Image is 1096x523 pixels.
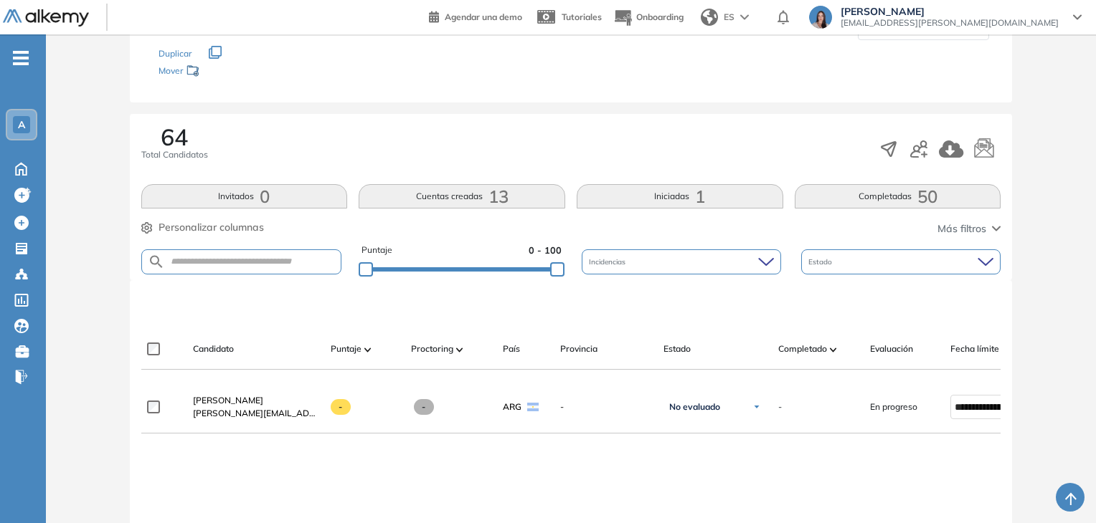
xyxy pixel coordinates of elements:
[193,395,263,406] span: [PERSON_NAME]
[582,249,781,274] div: Incidencias
[562,11,602,22] span: Tutoriales
[159,59,302,85] div: Mover
[414,399,435,415] span: -
[937,221,1001,236] button: Más filtros
[937,221,986,236] span: Más filtros
[331,342,362,355] span: Puntaje
[18,119,25,130] span: A
[193,394,319,407] a: [PERSON_NAME]
[141,148,208,161] span: Total Candidatos
[456,347,463,352] img: [missing "en.ARROW_ALT" translation]
[445,11,522,22] span: Agendar una demo
[503,342,520,355] span: País
[429,7,522,24] a: Agendar una demo
[560,400,652,413] span: -
[870,342,913,355] span: Evaluación
[669,401,720,413] span: No evaluado
[830,347,837,352] img: [missing "en.ARROW_ALT" translation]
[778,400,782,413] span: -
[13,57,29,59] i: -
[527,403,539,411] img: ARG
[193,407,319,420] span: [PERSON_NAME][EMAIL_ADDRESS][PERSON_NAME][DOMAIN_NAME]
[159,220,264,235] span: Personalizar columnas
[161,125,188,148] span: 64
[701,9,718,26] img: world
[636,11,684,22] span: Onboarding
[359,184,565,208] button: Cuentas creadas13
[560,342,597,355] span: Provincia
[740,14,749,20] img: arrow
[331,399,351,415] span: -
[141,184,348,208] button: Invitados0
[808,256,835,267] span: Estado
[752,403,761,411] img: Ícono de flecha
[529,244,562,257] span: 0 - 100
[795,184,1001,208] button: Completadas50
[577,184,783,208] button: Iniciadas1
[613,2,684,33] button: Onboarding
[724,11,734,24] span: ES
[589,256,628,267] span: Incidencias
[801,249,1001,274] div: Estado
[3,9,89,27] img: Logo
[193,342,234,355] span: Candidato
[148,253,165,271] img: SEARCH_ALT
[411,342,453,355] span: Proctoring
[841,17,1059,29] span: [EMAIL_ADDRESS][PERSON_NAME][DOMAIN_NAME]
[362,244,392,257] span: Puntaje
[159,48,192,59] span: Duplicar
[503,400,521,413] span: ARG
[778,342,827,355] span: Completado
[841,6,1059,17] span: [PERSON_NAME]
[950,342,999,355] span: Fecha límite
[141,220,264,235] button: Personalizar columnas
[870,400,917,413] span: En progreso
[663,342,691,355] span: Estado
[364,347,372,352] img: [missing "en.ARROW_ALT" translation]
